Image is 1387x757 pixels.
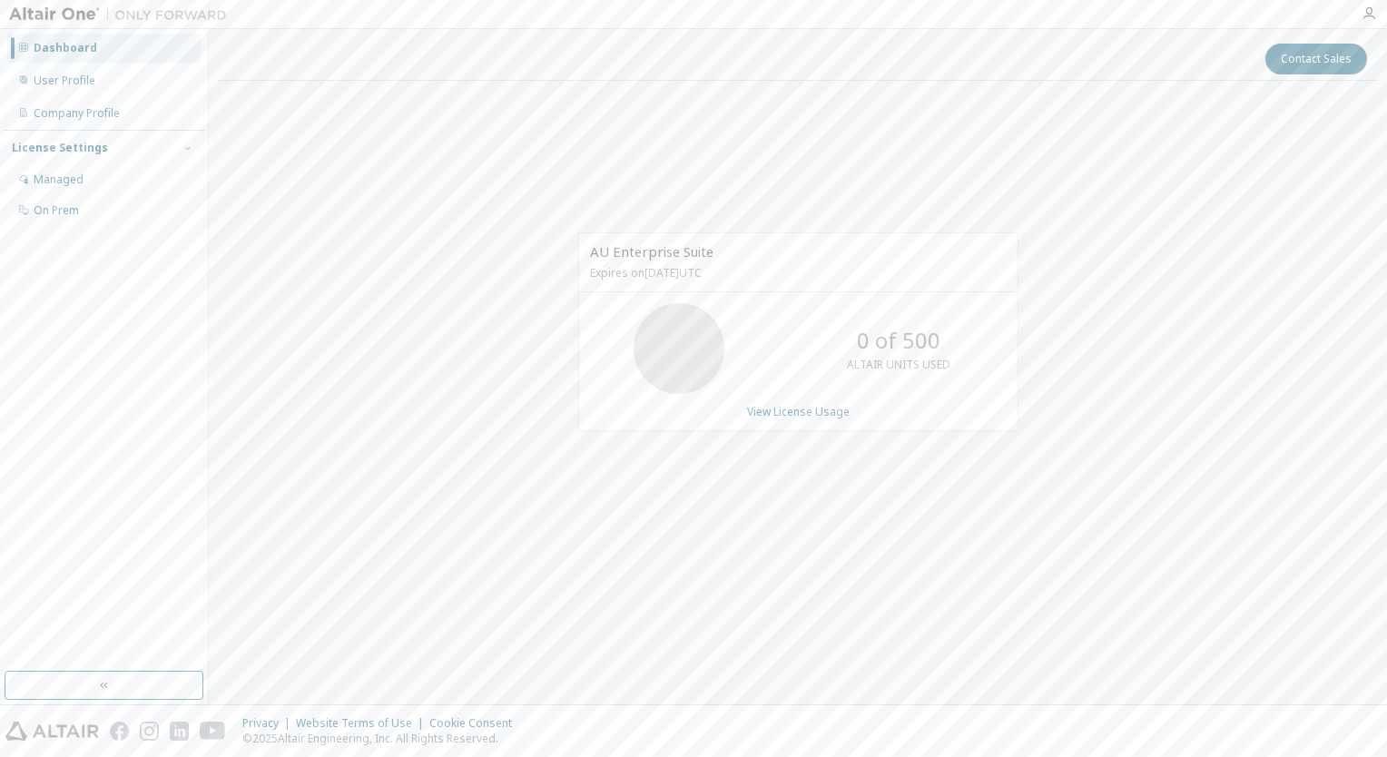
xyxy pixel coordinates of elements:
div: User Profile [34,74,95,88]
div: Dashboard [34,41,97,55]
p: ALTAIR UNITS USED [847,357,950,372]
img: youtube.svg [200,722,226,741]
div: Privacy [242,716,296,731]
img: linkedin.svg [170,722,189,741]
p: © 2025 Altair Engineering, Inc. All Rights Reserved. [242,731,523,746]
span: AU Enterprise Suite [590,242,713,261]
div: Cookie Consent [429,716,523,731]
img: Altair One [9,5,236,24]
a: View License Usage [747,404,850,419]
div: On Prem [34,203,79,218]
p: 0 of 500 [857,325,940,356]
div: Website Terms of Use [296,716,429,731]
div: License Settings [12,141,108,155]
div: Managed [34,172,84,187]
div: Company Profile [34,106,120,121]
button: Contact Sales [1265,44,1367,74]
img: instagram.svg [140,722,159,741]
img: facebook.svg [110,722,129,741]
img: altair_logo.svg [5,722,99,741]
p: Expires on [DATE] UTC [590,265,1002,280]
